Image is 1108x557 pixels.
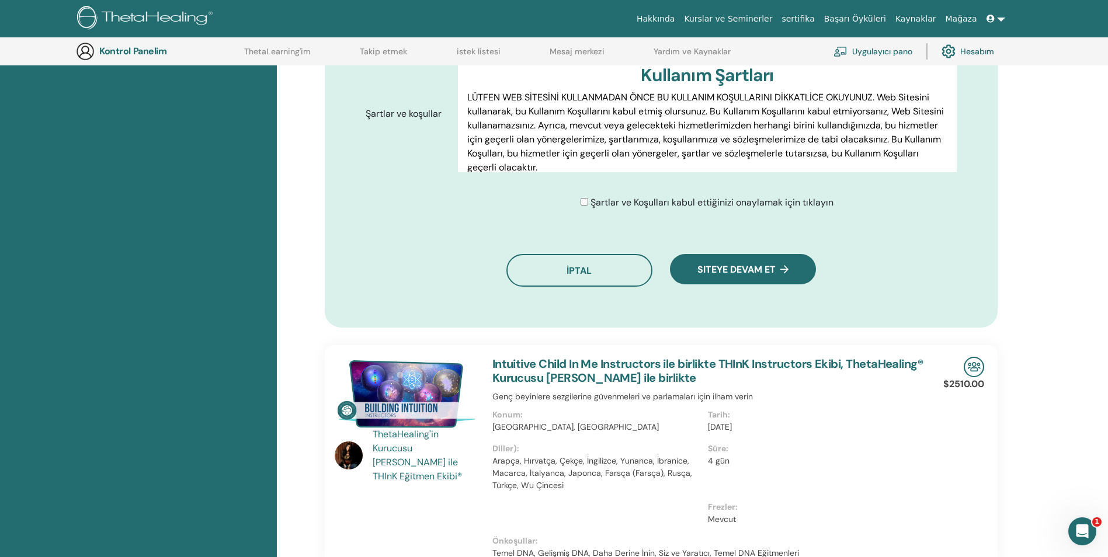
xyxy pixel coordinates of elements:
[506,254,652,287] button: İptal
[708,513,916,525] p: Mevcut
[335,357,478,431] img: İçimdeki Sezgisel Çocuk Eğitmenleri
[960,46,994,57] font: Hesabım
[852,46,912,57] font: Uygulayıcı pano
[76,42,95,61] img: generic-user-icon.jpg
[1092,517,1102,527] span: 1
[467,65,947,86] h3: Kullanım Şartları
[833,39,912,64] a: Uygulayıcı pano
[708,409,916,421] p: Tarih:
[1068,517,1096,545] iframe: Intercom live chat
[708,501,916,513] p: Frezler:
[708,443,916,455] p: Süre:
[942,41,956,61] img: cog.svg
[654,47,731,65] a: Yardım ve Kaynaklar
[708,421,916,433] p: [DATE]
[567,264,592,277] span: İptal
[77,6,217,32] img: logo.png
[942,39,994,64] a: Hesabım
[467,90,947,175] p: LÜTFEN WEB SİTESİNİ KULLANMADAN ÖNCE BU KULLANIM KOŞULLARINI DİKKATLİCE OKUYUNUZ. Web Sitesini ku...
[373,427,481,483] a: ThetaHealing'in Kurucusu [PERSON_NAME] ile THInK Eğitmen Ekibi®
[99,46,216,57] h3: Kontrol Panelim
[940,8,981,30] a: Mağaza
[492,443,701,455] p: Diller):
[492,356,923,385] a: Intuitive Child In Me Instructors ile birlikte THInK Instructors Ekibi, ThetaHealing® Kurucusu [P...
[708,455,916,467] p: 4 gün
[632,8,680,30] a: Hakkında
[492,455,701,492] p: Arapça, Hırvatça, Çekçe, İngilizce, Yunanca, İbranice, Macarca, İtalyanca, Japonca, Farsça (Farsç...
[591,196,833,208] span: Şartlar ve Koşulları kabul ettiğinizi onaylamak için tıklayın
[550,47,605,65] a: Mesaj merkezi
[335,441,363,469] img: default.jpg
[492,421,701,433] p: [GEOGRAPHIC_DATA], [GEOGRAPHIC_DATA]
[457,47,501,65] a: istek listesi
[891,8,941,30] a: Kaynaklar
[964,357,984,377] img: In-Person Seminar
[833,46,848,57] img: chalkboard-teacher.svg
[943,377,984,391] p: $2510.00
[679,8,777,30] a: Kurslar ve Seminerler
[492,409,701,421] p: Konum:
[819,8,891,30] a: Başarı Öyküleri
[492,535,923,547] p: Önkoşullar:
[670,254,816,284] button: Siteye devam et
[244,47,311,65] a: ThetaLearning'im
[777,8,819,30] a: sertifika
[697,263,776,276] font: Siteye devam et
[360,47,407,65] a: Takip etmek
[357,103,459,125] label: Şartlar ve koşullar
[492,391,923,403] p: Genç beyinlere sezgilerine güvenmeleri ve parlamaları için ilham verin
